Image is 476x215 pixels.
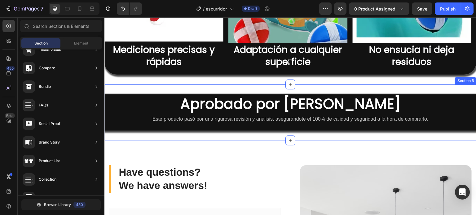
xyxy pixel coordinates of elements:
[39,176,56,183] div: Collection
[73,202,86,208] div: 450
[104,17,476,215] iframe: Design area
[352,61,371,66] div: Section 5
[20,20,102,32] input: Search Sections & Elements
[206,6,227,12] span: escurridor
[440,6,456,12] div: Publish
[2,2,46,15] button: 7
[412,2,432,15] button: Save
[39,139,60,145] div: Brand Story
[39,102,48,108] div: FAQs
[354,6,395,12] span: 0 product assigned
[455,185,470,200] div: Open Intercom Messenger
[117,2,142,15] div: Undo/Redo
[39,46,61,53] div: Testimonials
[248,6,257,11] span: Draft
[14,148,176,175] p: Have questions? We have answers!
[6,66,15,71] div: 450
[248,26,367,51] h2: No ensucia ni deja residuos
[41,5,43,12] p: 7
[435,2,461,15] button: Publish
[34,41,48,46] span: Section
[21,199,101,210] button: Browse Library450
[39,65,55,71] div: Compare
[349,2,409,15] button: 0 product assigned
[39,84,51,90] div: Bundle
[44,202,71,208] span: Browse Library
[124,26,243,51] h2: Adaptación a cualquier superficie
[39,121,60,127] div: Social Proof
[74,41,88,46] span: Element
[39,158,60,164] div: Product List
[203,6,205,12] span: /
[39,195,54,201] div: Blog List
[5,113,15,118] div: Beta
[184,42,188,46] button: Dot
[13,196,95,205] div: Is there a free trial available?
[417,6,427,11] span: Save
[1,97,371,106] p: Este producto pasó por una rigurosa revisión y análisis, asegurándote el 100% de calidad y seguri...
